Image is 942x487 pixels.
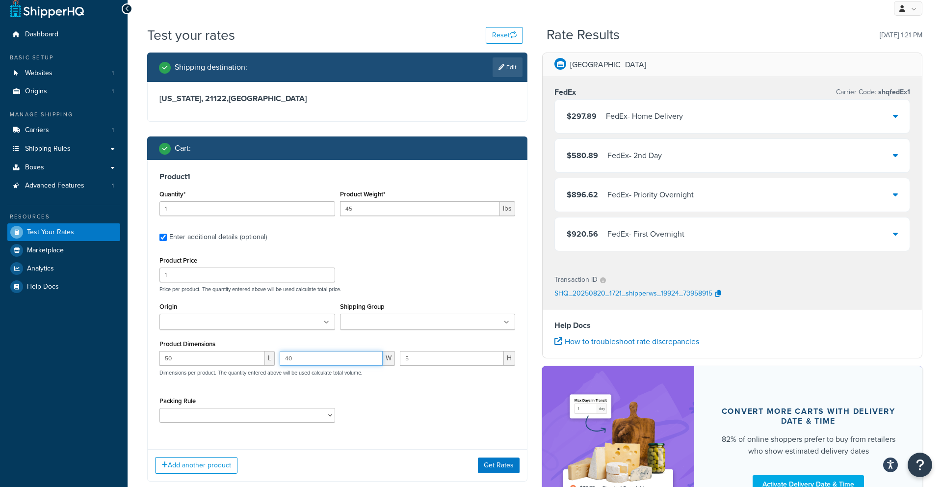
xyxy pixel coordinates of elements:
span: Marketplace [27,246,64,255]
h1: Test your rates [147,26,235,45]
a: Advanced Features1 [7,177,120,195]
a: How to troubleshoot rate discrepancies [554,336,699,347]
li: Advanced Features [7,177,120,195]
div: Resources [7,213,120,221]
h2: Shipping destination : [175,63,247,72]
a: Carriers1 [7,121,120,139]
a: Websites1 [7,64,120,82]
input: 0.0 [159,201,335,216]
p: Dimensions per product. The quantity entered above will be used calculate total volume. [157,369,363,376]
span: $896.62 [567,189,598,200]
label: Shipping Group [340,303,385,310]
div: FedEx - Home Delivery [606,109,683,123]
input: 0.00 [340,201,500,216]
span: $580.89 [567,150,598,161]
button: Add another product [155,457,237,474]
div: Manage Shipping [7,110,120,119]
span: H [504,351,515,366]
a: Edit [493,57,523,77]
div: 82% of online shoppers prefer to buy from retailers who show estimated delivery dates [718,433,899,457]
li: Origins [7,82,120,101]
span: $297.89 [567,110,597,122]
a: Test Your Rates [7,223,120,241]
div: FedEx - Priority Overnight [607,188,694,202]
p: Carrier Code: [836,85,910,99]
span: 1 [112,182,114,190]
a: Dashboard [7,26,120,44]
a: Help Docs [7,278,120,296]
span: Carriers [25,126,49,135]
label: Product Weight* [340,190,385,198]
span: shqfedEx1 [876,87,910,97]
div: Enter additional details (optional) [169,230,267,244]
span: L [265,351,275,366]
span: Dashboard [25,30,58,39]
li: Carriers [7,121,120,139]
p: [GEOGRAPHIC_DATA] [570,58,646,72]
p: Price per product. The quantity entered above will be used calculate total price. [157,286,518,293]
span: Origins [25,87,47,96]
span: $920.56 [567,228,598,240]
label: Product Price [159,257,197,264]
span: 1 [112,87,114,96]
div: Basic Setup [7,54,120,62]
label: Quantity* [159,190,185,198]
h3: [US_STATE], 21122 , [GEOGRAPHIC_DATA] [159,94,515,104]
h2: Cart : [175,144,191,153]
a: Shipping Rules [7,140,120,158]
h2: Rate Results [547,27,620,43]
li: Websites [7,64,120,82]
h4: Help Docs [554,320,910,331]
a: Analytics [7,260,120,277]
h3: Product 1 [159,172,515,182]
h3: FedEx [554,87,576,97]
span: 1 [112,69,114,78]
span: Advanced Features [25,182,84,190]
span: Websites [25,69,52,78]
p: SHQ_20250820_1721_shipperws_19924_73958915 [554,287,712,301]
span: lbs [500,201,515,216]
span: W [383,351,395,366]
span: Boxes [25,163,44,172]
a: Marketplace [7,242,120,259]
div: FedEx - First Overnight [607,227,684,241]
div: FedEx - 2nd Day [607,149,662,162]
a: Boxes [7,159,120,177]
button: Get Rates [478,458,520,473]
input: Enter additional details (optional) [159,234,167,241]
span: Help Docs [27,283,59,291]
span: Test Your Rates [27,228,74,237]
span: Shipping Rules [25,145,71,153]
a: Origins1 [7,82,120,101]
label: Origin [159,303,177,310]
p: [DATE] 1:21 PM [880,28,922,42]
label: Packing Rule [159,397,196,405]
button: Reset [486,27,523,44]
label: Product Dimensions [159,340,215,348]
div: Convert more carts with delivery date & time [718,406,899,426]
span: 1 [112,126,114,135]
span: Analytics [27,265,54,273]
p: Transaction ID [554,273,598,287]
button: Open Resource Center [908,453,932,477]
